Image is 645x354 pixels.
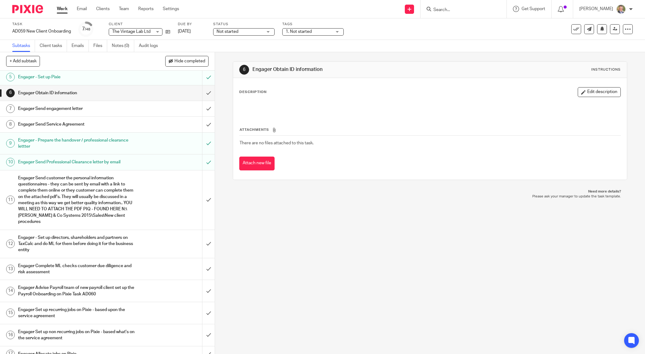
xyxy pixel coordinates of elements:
[178,29,191,33] span: [DATE]
[93,40,107,52] a: Files
[163,6,179,12] a: Settings
[579,6,613,12] p: [PERSON_NAME]
[6,139,15,148] div: 9
[252,66,443,73] h1: Engager Obtain ID information
[6,331,15,339] div: 16
[18,261,137,277] h1: Engager Complete ML checks customer due diligence and risk assessment
[139,40,162,52] a: Audit logs
[239,157,275,170] button: Attach new file
[18,120,137,129] h1: Engager Send Service Agreement
[109,22,170,27] label: Client
[72,40,89,52] a: Emails
[6,158,15,166] div: 10
[6,89,15,97] div: 6
[12,22,71,27] label: Task
[165,56,209,66] button: Hide completed
[18,158,137,167] h1: Engager Send Professional Clearance letter by email
[138,6,154,12] a: Reports
[57,6,68,12] a: Work
[6,196,15,204] div: 11
[77,6,87,12] a: Email
[82,25,90,33] div: 7
[240,128,269,131] span: Attachments
[40,40,67,52] a: Client tasks
[12,5,43,13] img: Pixie
[18,173,137,227] h1: Engager Send customer the personal information questionnaires - they can be sent by email with a ...
[12,40,35,52] a: Subtasks
[119,6,129,12] a: Team
[18,327,137,343] h1: Engager Set up non recurring jobs on Pixie - based what's on the service agreement
[213,22,275,27] label: Status
[239,189,621,194] p: Need more details?
[239,194,621,199] p: Please ask your manager to update the task template.
[6,309,15,317] div: 15
[18,136,137,151] h1: Engager - Prepare the handover / professional clearance lettter
[433,7,488,13] input: Search
[6,73,15,81] div: 5
[6,287,15,295] div: 14
[6,56,40,66] button: + Add subtask
[240,141,314,145] span: There are no files attached to this task.
[85,28,90,31] small: /48
[239,90,267,95] p: Description
[96,6,110,12] a: Clients
[591,67,621,72] div: Instructions
[18,283,137,299] h1: Engager Advise Payroll team of new payroll client set up the Payroll Onboarding on Pixie Task AD060
[6,104,15,113] div: 7
[578,87,621,97] button: Edit description
[18,233,137,255] h1: Engager - Set up directors, shareholders and partners on TaxCalc and do ML for them before doing ...
[6,265,15,273] div: 13
[616,4,626,14] img: High%20Res%20Andrew%20Price%20Accountants_Poppy%20Jakes%20photography-1109.jpg
[239,65,249,75] div: 6
[18,305,137,321] h1: Engager Set up recurring jobs on Pixie - based upon the service agreement
[522,7,545,11] span: Get Support
[12,28,71,34] div: AD059 New Client Onboarding
[178,22,205,27] label: Due by
[112,40,134,52] a: Notes (0)
[174,59,205,64] span: Hide completed
[282,22,344,27] label: Tags
[18,72,137,82] h1: Engager - Set up Pixie
[286,29,312,34] span: 1. Not started
[112,29,150,34] span: The Vintage Lab Ltd
[18,104,137,113] h1: Engager Send engagement letter
[6,239,15,248] div: 12
[217,29,238,34] span: Not started
[6,120,15,129] div: 8
[18,88,137,98] h1: Engager Obtain ID information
